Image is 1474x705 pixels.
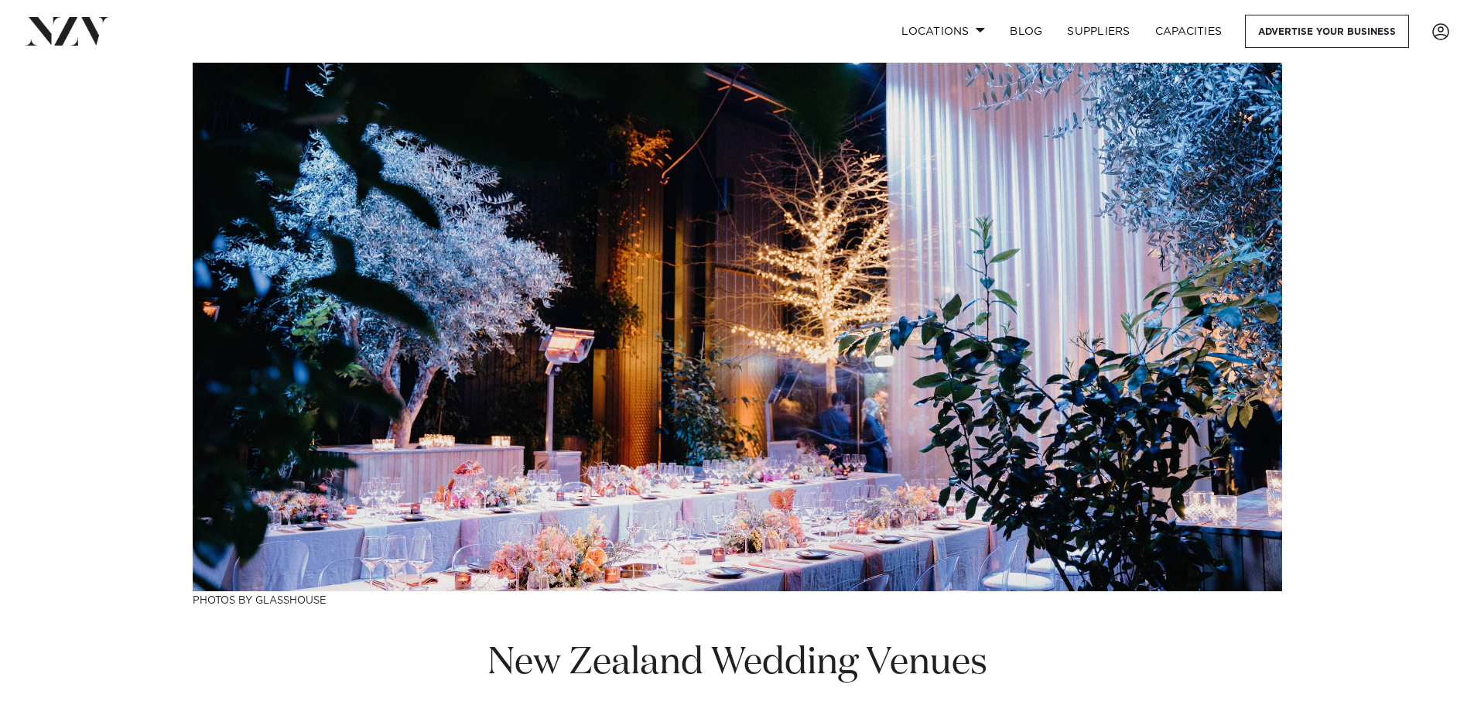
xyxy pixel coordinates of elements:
a: Locations [889,15,997,48]
a: BLOG [997,15,1055,48]
a: Advertise your business [1245,15,1409,48]
a: Capacities [1143,15,1235,48]
a: SUPPLIERS [1055,15,1142,48]
img: New Zealand Wedding Venues [193,63,1282,591]
h3: Photos by Glasshouse [193,591,1282,607]
h1: New Zealand Wedding Venues [473,639,1002,688]
img: nzv-logo.png [25,17,109,45]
